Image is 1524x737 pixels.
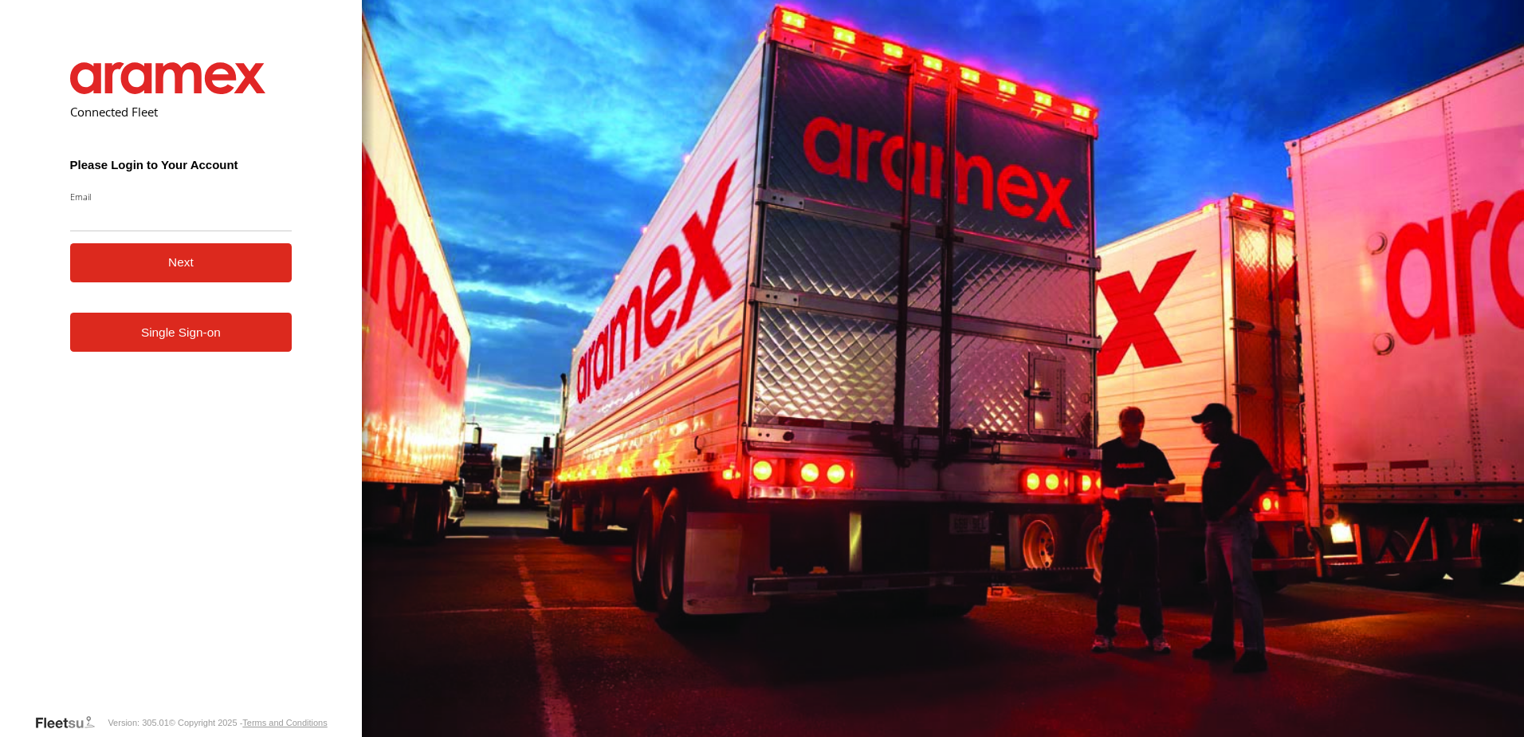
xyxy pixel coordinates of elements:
[34,715,108,731] a: Visit our Website
[70,158,293,171] h3: Please Login to Your Account
[242,718,327,727] a: Terms and Conditions
[70,191,293,203] label: Email
[108,718,168,727] div: Version: 305.01
[70,243,293,282] button: Next
[169,718,328,727] div: © Copyright 2025 -
[70,313,293,352] a: Single Sign-on
[70,62,266,94] img: Aramex
[70,104,293,120] h2: Connected Fleet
